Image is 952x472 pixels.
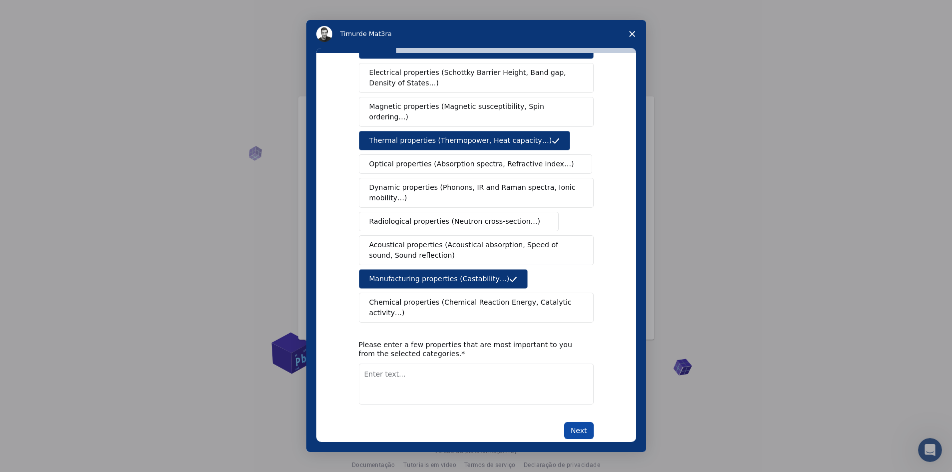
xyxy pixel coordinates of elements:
[359,154,593,174] button: Optical properties (Absorption spectra, Refractive index…)
[618,20,646,48] span: Pesquisa detalhada
[369,101,576,122] span: Magnetic properties (Magnetic susceptibility, Spin ordering…)
[369,159,574,169] span: Optical properties (Absorption spectra, Refractive index…)
[359,364,594,405] textarea: Enter text...
[369,182,577,203] span: Dynamic properties (Phonons, IR and Raman spectra, Ionic mobility…)
[316,26,332,42] img: Imagem de perfil de Timur
[564,422,594,439] button: Next
[359,30,392,37] font: de Mat3ra
[359,269,528,289] button: Manufacturing properties (Castability…)
[26,7,56,16] font: Apoiar
[359,131,571,150] button: Thermal properties (Thermopower, Heat capacity…)
[359,235,594,265] button: Acoustical properties (Acoustical absorption, Speed of sound, Sound reflection)
[369,135,552,146] span: Thermal properties (Thermopower, Heat capacity…)
[340,30,359,37] font: Timur
[359,97,594,127] button: Magnetic properties (Magnetic susceptibility, Spin ordering…)
[369,216,541,227] span: Radiological properties (Neutron cross-section…)
[359,340,579,358] div: Please enter a few properties that are most important to you from the selected categories.
[359,212,559,231] button: Radiological properties (Neutron cross-section…)
[359,178,594,208] button: Dynamic properties (Phonons, IR and Raman spectra, Ionic mobility…)
[369,240,577,261] span: Acoustical properties (Acoustical absorption, Speed of sound, Sound reflection)
[369,67,577,88] span: Electrical properties (Schottky Barrier Height, Band gap, Density of States…)
[369,274,510,284] span: Manufacturing properties (Castability…)
[359,63,594,93] button: Electrical properties (Schottky Barrier Height, Band gap, Density of States…)
[359,293,594,323] button: Chemical properties (Chemical Reaction Energy, Catalytic activity…)
[369,297,576,318] span: Chemical properties (Chemical Reaction Energy, Catalytic activity…)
